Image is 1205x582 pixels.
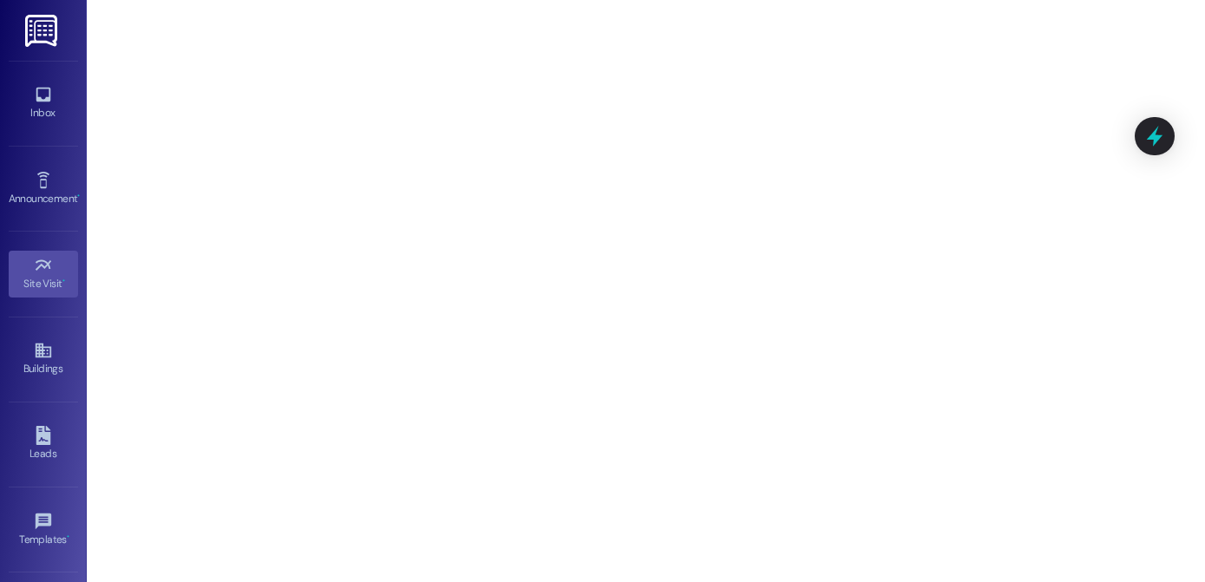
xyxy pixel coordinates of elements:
[9,80,78,127] a: Inbox
[9,336,78,383] a: Buildings
[62,275,65,287] span: •
[67,531,69,543] span: •
[25,15,61,47] img: ResiDesk Logo
[9,421,78,468] a: Leads
[77,190,80,202] span: •
[9,251,78,298] a: Site Visit •
[9,507,78,553] a: Templates •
